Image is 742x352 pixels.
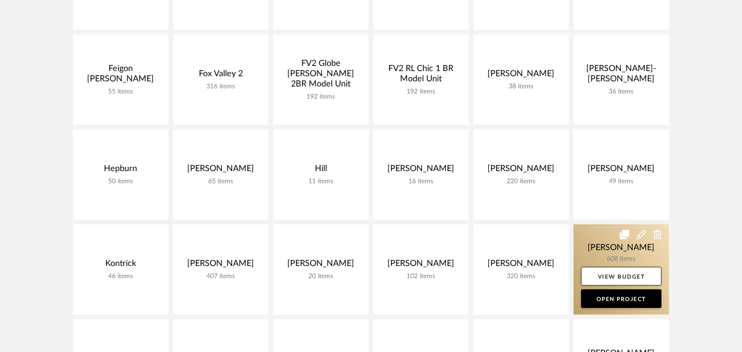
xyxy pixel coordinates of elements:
div: 20 items [281,273,361,280]
div: [PERSON_NAME] [481,164,561,178]
div: [PERSON_NAME] [381,164,461,178]
a: Open Project [581,289,662,308]
div: 192 items [281,93,361,101]
div: [PERSON_NAME] [581,164,662,178]
div: [PERSON_NAME] [281,259,361,273]
div: FV2 Globe [PERSON_NAME] 2BR Model Unit [281,58,361,93]
div: [PERSON_NAME] [381,259,461,273]
div: [PERSON_NAME] [181,259,261,273]
div: 49 items [581,178,662,186]
div: 65 items [181,178,261,186]
div: 192 items [381,88,461,96]
div: 407 items [181,273,261,280]
div: Kontrick [80,259,161,273]
div: [PERSON_NAME] [181,164,261,178]
div: 46 items [80,273,161,280]
div: [PERSON_NAME] [481,69,561,83]
div: 102 items [381,273,461,280]
div: 55 items [80,88,161,96]
div: Hepburn [80,164,161,178]
div: Hill [281,164,361,178]
div: 36 items [581,88,662,96]
div: FV2 RL Chic 1 BR Model Unit [381,64,461,88]
div: 316 items [181,83,261,91]
div: 320 items [481,273,561,280]
a: View Budget [581,267,662,286]
div: [PERSON_NAME]-[PERSON_NAME] [581,64,662,88]
div: 16 items [381,178,461,186]
div: [PERSON_NAME] [481,259,561,273]
div: 38 items [481,83,561,91]
div: Feigon [PERSON_NAME] [80,64,161,88]
div: 11 items [281,178,361,186]
div: 50 items [80,178,161,186]
div: 220 items [481,178,561,186]
div: Fox Valley 2 [181,69,261,83]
